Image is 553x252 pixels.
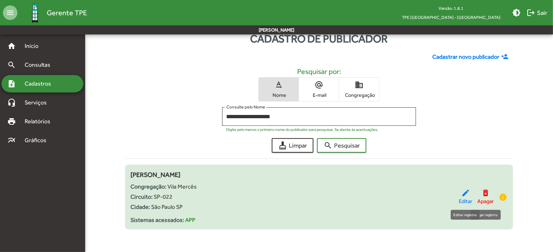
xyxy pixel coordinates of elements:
[7,42,16,50] mat-icon: home
[461,189,470,197] mat-icon: edit
[396,13,506,22] span: TPE [GEOGRAPHIC_DATA] - [GEOGRAPHIC_DATA]
[7,136,16,145] mat-icon: multiline_chart
[339,78,379,101] button: Congregação
[17,1,87,25] a: Gerente TPE
[341,92,377,98] span: Congregação
[315,80,323,89] mat-icon: alternate_email
[226,127,379,132] mat-hint: Digite pelo menos o primeiro nome do publicador para pesquisar. Se atente às acentuações.
[7,61,16,69] mat-icon: search
[355,80,363,89] mat-icon: domain
[186,216,196,223] span: APP
[396,4,506,13] div: Versão: 1.8.1
[301,92,337,98] span: E-mail
[7,98,16,107] mat-icon: headset_mic
[7,79,16,88] mat-icon: note_add
[524,6,550,19] button: Sair
[317,138,366,153] button: Pesquisar
[512,8,521,17] mat-icon: brightness_medium
[274,80,283,89] mat-icon: text_rotation_none
[20,117,60,126] span: Relatórios
[501,53,510,61] mat-icon: person_add
[261,92,297,98] span: Nome
[324,141,332,150] mat-icon: search
[7,117,16,126] mat-icon: print
[20,42,49,50] span: Início
[131,171,181,178] span: [PERSON_NAME]
[278,139,307,152] span: Limpar
[23,1,47,25] img: Logo
[20,136,56,145] span: Gráficos
[20,98,57,107] span: Serviços
[432,53,499,61] span: Cadastrar novo publicador
[131,193,153,200] strong: Circuito:
[20,79,61,88] span: Cadastros
[278,141,287,150] mat-icon: cleaning_services
[131,203,150,210] strong: Cidade:
[47,7,87,18] span: Gerente TPE
[477,197,494,206] span: Apagar
[131,183,167,190] strong: Congregação:
[499,193,507,202] mat-icon: info
[131,67,508,76] h5: Pesquisar por:
[154,193,173,200] span: SP-022
[3,5,17,20] mat-icon: menu
[299,78,339,101] button: E-mail
[259,78,299,101] button: Nome
[85,30,553,47] div: Cadastro de publicador
[168,183,197,190] span: Vila Mercês
[20,61,60,69] span: Consultas
[527,6,547,19] span: Sair
[131,216,184,223] strong: Sistemas acessados:
[459,197,472,206] span: Editar
[272,138,313,153] button: Limpar
[481,189,490,197] mat-icon: delete_forever
[527,8,535,17] mat-icon: logout
[324,139,360,152] span: Pesquisar
[151,203,183,210] span: São Paulo SP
